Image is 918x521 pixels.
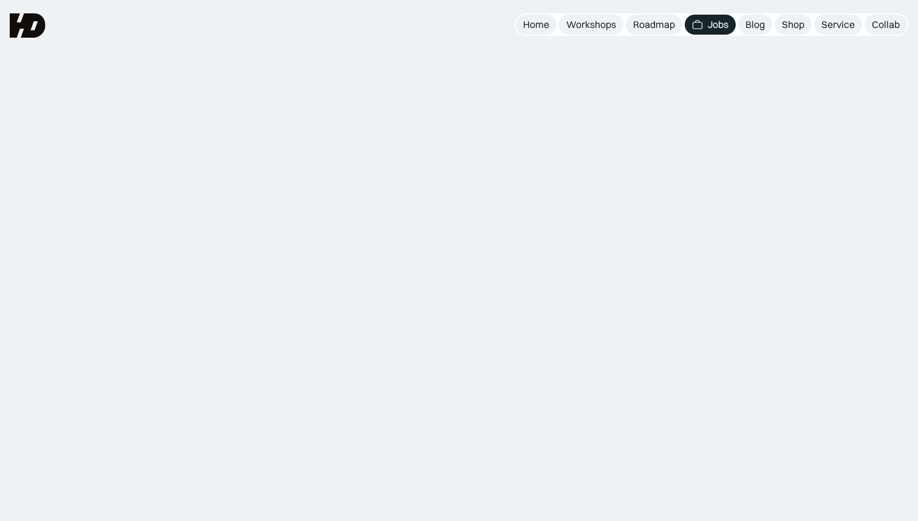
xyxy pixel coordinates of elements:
[738,15,772,35] a: Blog
[516,15,557,35] a: Home
[633,18,675,31] div: Roadmap
[523,18,549,31] div: Home
[626,15,682,35] a: Roadmap
[775,15,812,35] a: Shop
[708,18,728,31] div: Jobs
[745,18,765,31] div: Blog
[782,18,804,31] div: Shop
[559,15,623,35] a: Workshops
[566,18,616,31] div: Workshops
[865,15,907,35] a: Collab
[872,18,900,31] div: Collab
[814,15,862,35] a: Service
[685,15,736,35] a: Jobs
[821,18,855,31] div: Service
